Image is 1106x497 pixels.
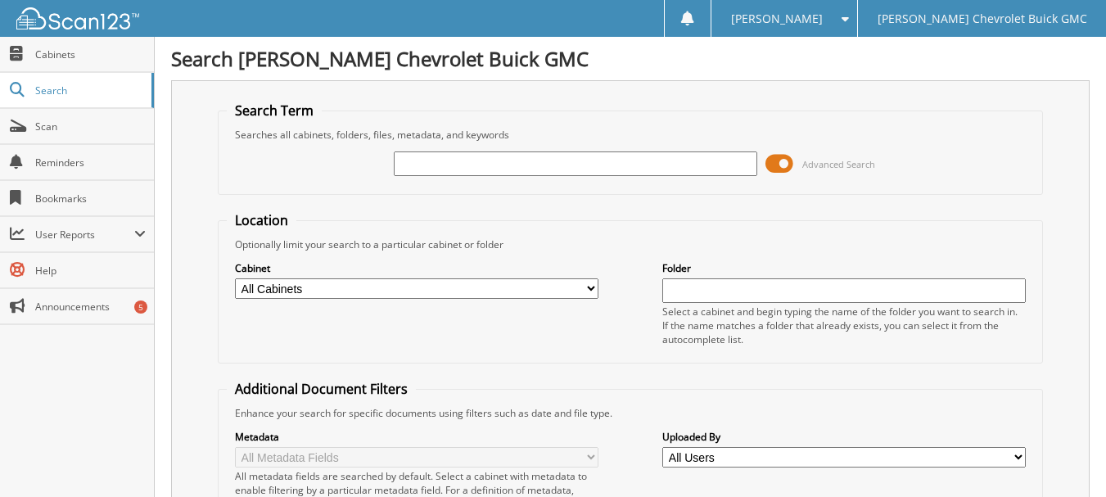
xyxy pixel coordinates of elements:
label: Cabinet [235,261,598,275]
h1: Search [PERSON_NAME] Chevrolet Buick GMC [171,45,1090,72]
span: Search [35,84,143,97]
span: Announcements [35,300,146,314]
div: Optionally limit your search to a particular cabinet or folder [227,237,1034,251]
label: Folder [662,261,1026,275]
span: Advanced Search [802,158,875,170]
span: [PERSON_NAME] [731,14,823,24]
legend: Location [227,211,296,229]
span: Cabinets [35,47,146,61]
div: Searches all cabinets, folders, files, metadata, and keywords [227,128,1034,142]
span: Scan [35,120,146,133]
div: 5 [134,300,147,314]
label: Uploaded By [662,430,1026,444]
legend: Search Term [227,102,322,120]
div: Select a cabinet and begin typing the name of the folder you want to search in. If the name match... [662,305,1026,346]
label: Metadata [235,430,598,444]
span: Reminders [35,156,146,169]
span: [PERSON_NAME] Chevrolet Buick GMC [878,14,1087,24]
img: scan123-logo-white.svg [16,7,139,29]
span: Help [35,264,146,278]
legend: Additional Document Filters [227,380,416,398]
div: Enhance your search for specific documents using filters such as date and file type. [227,406,1034,420]
span: User Reports [35,228,134,242]
span: Bookmarks [35,192,146,206]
